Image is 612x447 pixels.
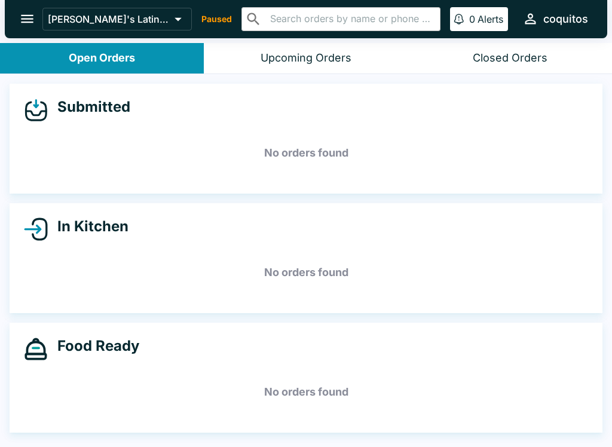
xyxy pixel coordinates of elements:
[48,218,128,235] h4: In Kitchen
[24,371,588,414] h5: No orders found
[48,337,139,355] h4: Food Ready
[12,4,42,34] button: open drawer
[69,51,135,65] div: Open Orders
[24,251,588,294] h5: No orders found
[543,12,588,26] div: coquitos
[201,13,232,25] p: Paused
[469,13,475,25] p: 0
[24,131,588,174] h5: No orders found
[261,51,351,65] div: Upcoming Orders
[42,8,192,30] button: [PERSON_NAME]'s Latin Cuisine
[48,98,130,116] h4: Submitted
[473,51,547,65] div: Closed Orders
[48,13,170,25] p: [PERSON_NAME]'s Latin Cuisine
[267,11,435,27] input: Search orders by name or phone number
[518,6,593,32] button: coquitos
[478,13,503,25] p: Alerts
